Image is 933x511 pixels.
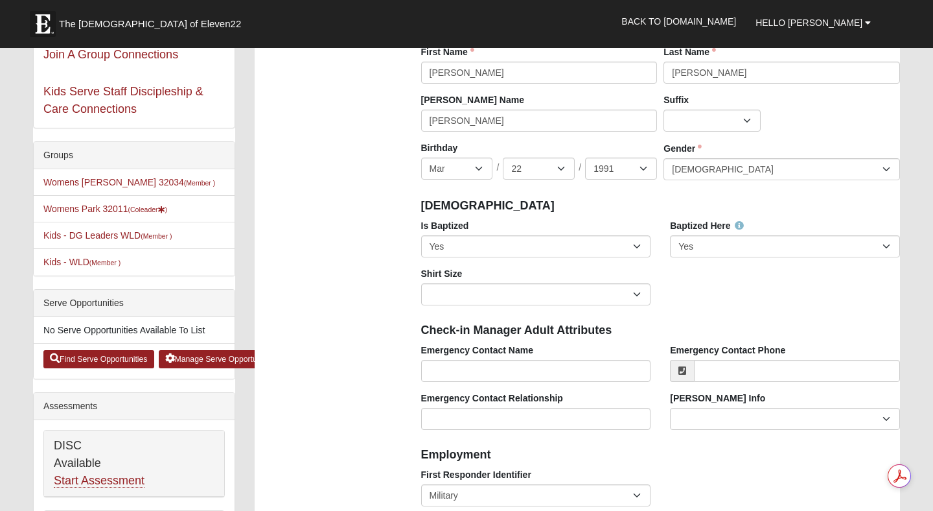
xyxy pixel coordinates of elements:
h4: [DEMOGRAPHIC_DATA] [421,199,901,213]
a: Womens Park 32011(Coleader) [43,204,167,214]
label: First Responder Identifier [421,468,531,481]
a: Find Serve Opportunities [43,350,154,368]
a: Manage Serve Opportunities [159,350,282,368]
h4: Employment [421,448,901,462]
span: / [579,161,581,175]
span: The [DEMOGRAPHIC_DATA] of Eleven22 [59,18,241,30]
label: Emergency Contact Relationship [421,392,563,405]
label: Shirt Size [421,267,463,280]
label: Gender [663,142,702,155]
small: (Member ) [141,232,172,240]
label: Suffix [663,93,689,106]
span: / [496,161,499,175]
a: Join A Group Connections [43,48,178,61]
label: Last Name [663,45,716,58]
div: Serve Opportunities [34,290,235,317]
img: Eleven22 logo [30,11,56,37]
a: Hello [PERSON_NAME] [746,6,881,39]
a: Womens [PERSON_NAME] 32034(Member ) [43,177,215,187]
label: [PERSON_NAME] Info [670,392,765,405]
small: (Member ) [184,179,215,187]
div: DISC Available [44,431,224,497]
label: First Name [421,45,474,58]
small: (Coleader ) [128,206,167,213]
label: Is Baptized [421,219,469,232]
li: No Serve Opportunities Available To List [34,317,235,344]
small: (Member ) [89,259,121,267]
a: Kids - DG Leaders WLD(Member ) [43,230,172,241]
h4: Check-in Manager Adult Attributes [421,324,901,338]
label: [PERSON_NAME] Name [421,93,524,106]
a: Kids - WLD(Member ) [43,257,121,267]
label: Emergency Contact Name [421,344,534,357]
a: Start Assessment [54,474,144,488]
div: Groups [34,142,235,169]
div: Assessments [34,393,235,420]
label: Baptized Here [670,219,743,232]
a: Back to [DOMAIN_NAME] [612,5,746,38]
label: Birthday [421,141,458,154]
a: The [DEMOGRAPHIC_DATA] of Eleven22 [23,5,282,37]
span: Hello [PERSON_NAME] [755,18,862,28]
label: Emergency Contact Phone [670,344,785,357]
a: Kids Serve Staff Discipleship & Care Connections [43,85,203,115]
